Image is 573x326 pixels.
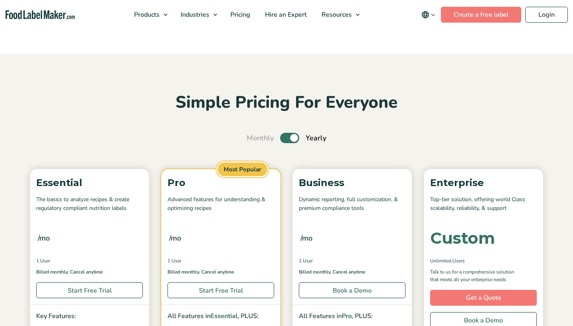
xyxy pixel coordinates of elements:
[441,7,521,23] a: Create a free label
[299,268,405,276] p: Billed monthly. Cancel anytime
[299,282,405,298] a: Book a Demo
[168,282,274,298] a: Start Free Trial
[169,233,181,244] span: /mo
[430,195,537,213] p: Top-tier solution, offering world Class scalability, reliability, & support
[299,175,405,190] p: Business
[430,175,537,190] p: Enterprise
[36,311,143,322] p: Key Features:
[342,312,352,320] span: Pro
[36,282,143,298] a: Start Free Trial
[228,10,251,19] span: Pricing
[299,257,313,264] span: 1 User
[168,175,274,190] p: Pro
[299,195,405,213] p: Dynamic reporting, full customization, & premium compliance tools
[26,92,547,114] h2: Simple Pricing For Everyone
[430,290,537,306] a: Get a Quote
[168,268,274,276] p: Billed monthly. Cancel anytime
[430,257,465,264] span: Unlimited Users
[178,10,210,19] span: Industries
[36,175,143,190] p: Essential
[300,233,312,244] span: /mo
[168,311,274,322] p: All Features in , PLUS:
[216,161,269,178] span: Most Popular
[306,133,326,144] span: Yearly
[280,133,299,143] label: Toggle
[168,257,181,264] span: 1 User
[319,10,353,19] span: Resources
[299,311,405,322] p: All Features in , PLUS:
[263,10,308,19] span: Hire an Expert
[430,230,495,246] div: Custom
[210,312,238,320] span: Essential
[168,195,274,213] p: Advanced features for understanding & optimizing recipes
[430,268,522,283] p: Talk to us for a comprehensive solution that meets all your enterprise needs
[132,10,160,19] span: Products
[525,7,568,23] a: Login
[36,268,143,276] p: Billed monthly. Cancel anytime
[38,233,50,244] span: /mo
[36,195,143,213] p: The basics to analyze recipes & create regulatory compliant nutrition labels
[247,133,274,144] span: Monthly
[36,257,50,264] span: 1 User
